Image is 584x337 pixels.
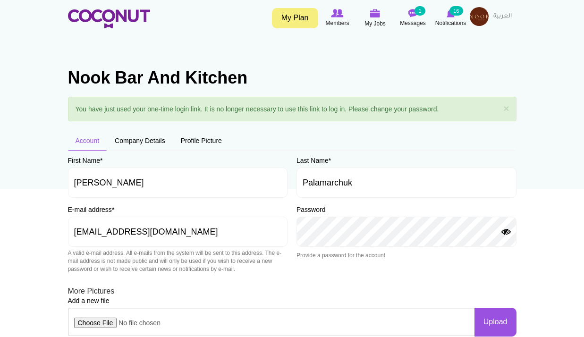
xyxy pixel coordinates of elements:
[68,131,107,151] a: Account
[272,8,318,28] a: My Plan
[68,97,516,121] div: You have just used your one-time login link. It is no longer necessary to use this link to log in...
[173,131,229,151] a: Profile Picture
[503,103,509,113] a: ×
[68,68,516,87] h1: Nook Bar And Kitchen
[356,7,394,29] a: My Jobs My Jobs
[500,228,512,236] button: Show Password
[68,287,115,295] span: More Pictures
[107,131,173,151] a: Company Details
[296,168,516,198] input: Last Name
[370,9,381,17] img: My Jobs
[325,18,349,28] span: Members
[432,7,470,29] a: Notifications Notifications 16
[296,205,325,214] label: Password
[112,206,114,213] span: This field is required.
[296,156,331,165] label: Last Name
[474,308,516,337] button: Upload
[329,157,331,164] span: This field is required.
[68,9,150,28] img: Home
[364,19,386,28] span: My Jobs
[296,252,516,260] div: Provide a password for the account
[100,157,102,164] span: This field is required.
[435,18,466,28] span: Notifications
[68,296,110,305] label: Add a new file
[449,6,463,16] small: 16
[68,205,115,214] label: E-mail address
[415,6,425,16] small: 1
[394,7,432,29] a: Messages Messages 1
[447,9,455,17] img: Notifications
[68,249,288,273] div: A valid e-mail address. All e-mails from the system will be sent to this address. The e-mail addr...
[68,168,288,198] input: First Name
[400,18,426,28] span: Messages
[408,9,418,17] img: Messages
[489,7,516,26] a: العربية
[68,156,103,165] label: First Name
[331,9,343,17] img: Browse Members
[474,109,516,118] a: Back to Profile
[319,7,356,29] a: Browse Members Members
